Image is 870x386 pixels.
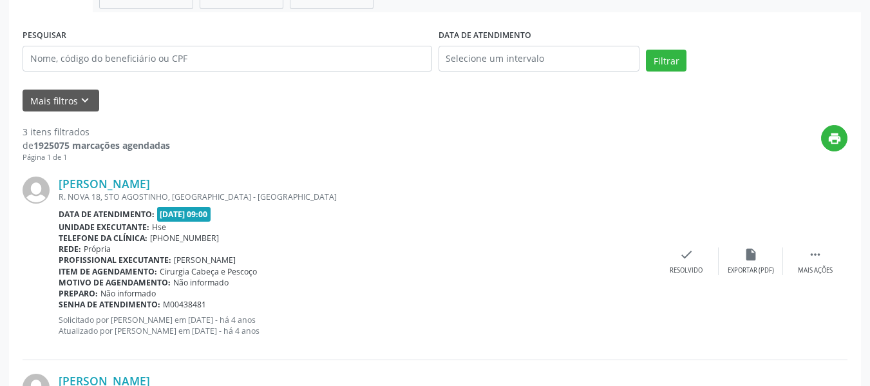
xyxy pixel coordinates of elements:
b: Item de agendamento: [59,266,157,277]
div: R. NOVA 18, STO AGOSTINHO, [GEOGRAPHIC_DATA] - [GEOGRAPHIC_DATA] [59,191,654,202]
i:  [808,247,822,262]
span: [DATE] 09:00 [157,207,211,222]
div: Mais ações [798,266,833,275]
p: Solicitado por [PERSON_NAME] em [DATE] - há 4 anos Atualizado por [PERSON_NAME] em [DATE] - há 4 ... [59,314,654,336]
span: Não informado [173,277,229,288]
b: Profissional executante: [59,255,171,265]
div: Exportar (PDF) [728,266,774,275]
a: [PERSON_NAME] [59,177,150,191]
b: Rede: [59,244,81,255]
i: check [679,247,694,262]
span: [PHONE_NUMBER] [150,233,219,244]
img: img [23,177,50,204]
div: Página 1 de 1 [23,152,170,163]
label: PESQUISAR [23,26,66,46]
span: [PERSON_NAME] [174,255,236,265]
label: DATA DE ATENDIMENTO [439,26,531,46]
b: Senha de atendimento: [59,299,160,310]
button: Filtrar [646,50,686,72]
input: Selecione um intervalo [439,46,640,72]
b: Data de atendimento: [59,209,155,220]
span: Cirurgia Cabeça e Pescoço [160,266,257,277]
i: print [827,131,842,146]
button: Mais filtroskeyboard_arrow_down [23,90,99,112]
b: Telefone da clínica: [59,233,147,244]
span: Hse [152,222,166,233]
button: print [821,125,847,151]
span: Própria [84,244,111,255]
span: M00438481 [163,299,206,310]
i: keyboard_arrow_down [78,93,92,108]
span: Não informado [100,288,156,299]
b: Motivo de agendamento: [59,277,171,288]
div: de [23,139,170,152]
div: 3 itens filtrados [23,125,170,139]
strong: 1925075 marcações agendadas [33,139,170,151]
b: Unidade executante: [59,222,149,233]
div: Resolvido [670,266,703,275]
b: Preparo: [59,288,98,299]
i: insert_drive_file [744,247,758,262]
input: Nome, código do beneficiário ou CPF [23,46,432,72]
